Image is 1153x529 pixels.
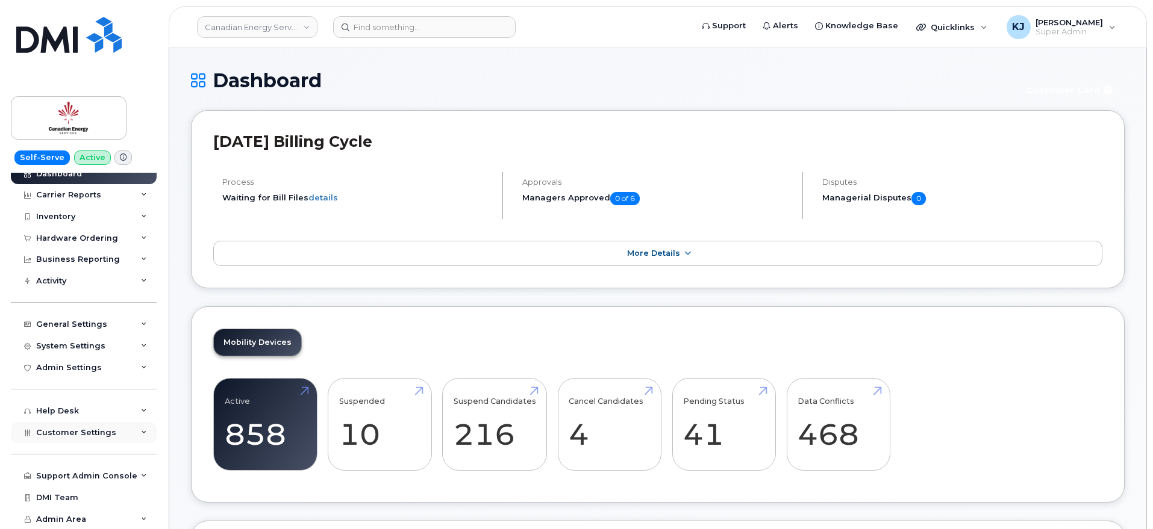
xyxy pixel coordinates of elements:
[213,132,1102,150] h2: [DATE] Billing Cycle
[911,192,926,205] span: 0
[683,385,764,464] a: Pending Status 41
[569,385,650,464] a: Cancel Candidates 4
[339,385,420,464] a: Suspended 10
[454,385,536,464] a: Suspend Candidates 216
[822,192,1102,205] h5: Managerial Disputes
[191,70,1010,91] h1: Dashboard
[610,192,640,205] span: 0 of 6
[798,385,879,464] a: Data Conflicts 468
[308,193,338,202] a: details
[222,192,492,203] li: Waiting for Bill Files
[214,329,301,356] a: Mobility Devices
[222,178,492,187] h4: Process
[522,192,792,205] h5: Managers Approved
[225,385,306,464] a: Active 858
[522,178,792,187] h4: Approvals
[822,178,1102,187] h4: Disputes
[627,249,680,258] span: More Details
[1016,79,1125,101] button: Customer Card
